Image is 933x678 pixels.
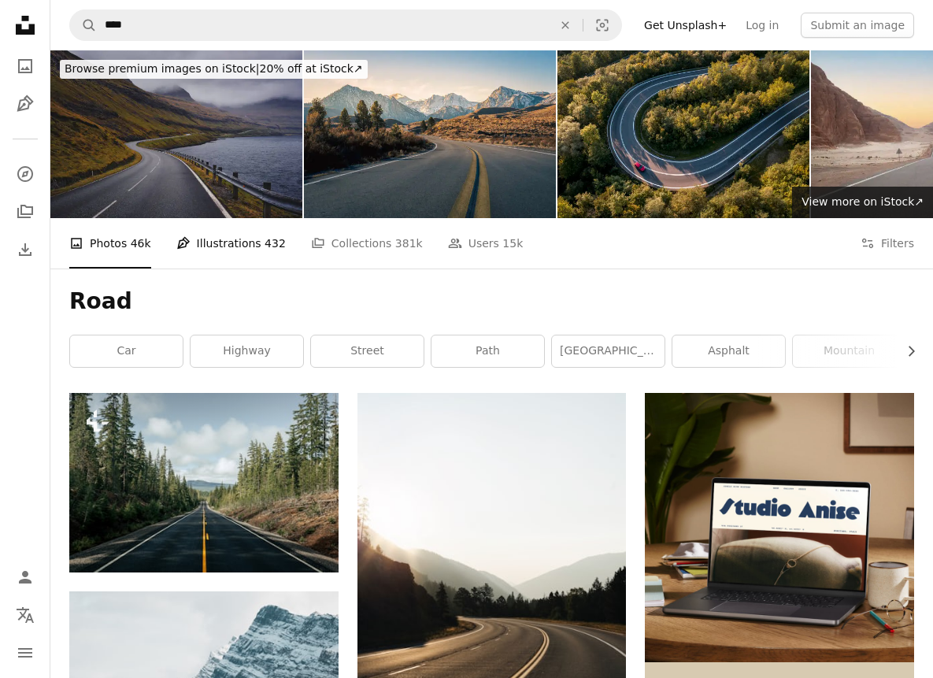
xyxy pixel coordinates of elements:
[69,287,914,316] h1: Road
[50,50,302,218] img: Coastal road at Faroe Islands.
[69,9,622,41] form: Find visuals sitewide
[861,218,914,269] button: Filters
[9,599,41,631] button: Language
[431,335,544,367] a: path
[9,158,41,190] a: Explore
[395,235,423,252] span: 381k
[9,637,41,669] button: Menu
[793,335,905,367] a: mountain
[635,13,736,38] a: Get Unsplash+
[9,196,41,228] a: Collections
[304,50,556,218] img: Sunlit Mountain Road at Dawn
[265,235,286,252] span: 432
[548,10,583,40] button: Clear
[176,218,286,269] a: Illustrations 432
[552,335,665,367] a: [GEOGRAPHIC_DATA]
[736,13,788,38] a: Log in
[801,13,914,38] button: Submit an image
[65,62,259,75] span: Browse premium images on iStock |
[69,393,339,572] img: an empty road surrounded by trees and mountains
[897,335,914,367] button: scroll list to the right
[357,587,627,602] a: empty curved road
[9,88,41,120] a: Illustrations
[583,10,621,40] button: Visual search
[311,335,424,367] a: street
[65,62,363,75] span: 20% off at iStock ↗
[70,335,183,367] a: car
[792,187,933,218] a: View more on iStock↗
[50,50,377,88] a: Browse premium images on iStock|20% off at iStock↗
[672,335,785,367] a: asphalt
[502,235,523,252] span: 15k
[69,476,339,490] a: an empty road surrounded by trees and mountains
[9,561,41,593] a: Log in / Sign up
[448,218,524,269] a: Users 15k
[70,10,97,40] button: Search Unsplash
[311,218,423,269] a: Collections 381k
[9,50,41,82] a: Photos
[9,9,41,44] a: Home — Unsplash
[802,195,924,208] span: View more on iStock ↗
[9,234,41,265] a: Download History
[645,393,914,662] img: file-1705123271268-c3eaf6a79b21image
[557,50,809,218] img: Red car on a winding road
[191,335,303,367] a: highway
